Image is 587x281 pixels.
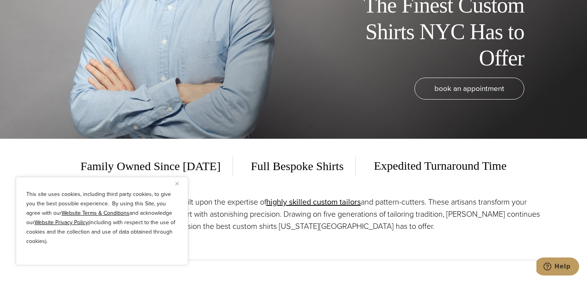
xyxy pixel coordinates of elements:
[362,156,506,176] span: Expedited Turnaround Time
[434,83,504,94] span: book an appointment
[266,196,361,208] a: highly skilled custom tailors
[175,182,179,185] img: Close
[35,218,88,227] a: Website Privacy Policy
[47,196,541,232] p: [PERSON_NAME] unparalleled fit is built upon the expertise of and pattern-cutters. These artisans...
[175,179,185,188] button: Close
[26,190,178,246] p: This site uses cookies, including third party cookies, to give you the best possible experience. ...
[62,209,129,217] a: Website Terms & Conditions
[80,157,233,176] span: Family Owned Since [DATE]
[536,257,579,277] iframe: Opens a widget where you can chat to one of our agents
[239,157,356,176] span: Full Bespoke Shirts
[414,78,524,100] a: book an appointment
